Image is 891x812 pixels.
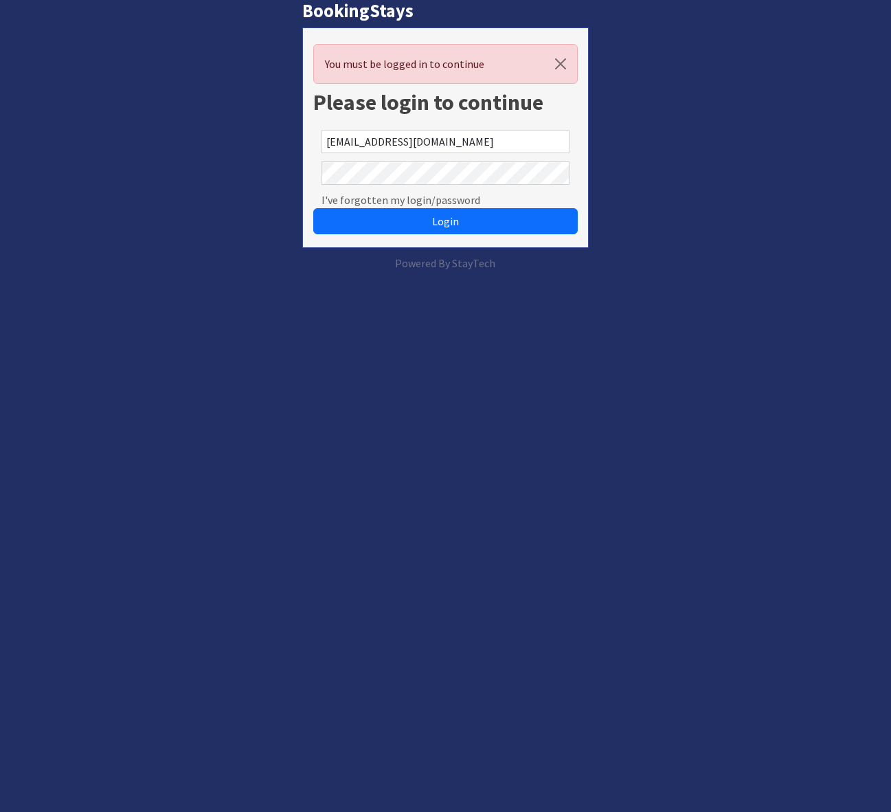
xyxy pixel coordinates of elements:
[313,44,577,84] div: You must be logged in to continue
[322,130,569,153] input: Email
[302,255,588,271] p: Powered By StayTech
[313,208,577,234] button: Login
[313,89,577,115] h1: Please login to continue
[322,192,480,208] a: I've forgotten my login/password
[432,214,459,228] span: Login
